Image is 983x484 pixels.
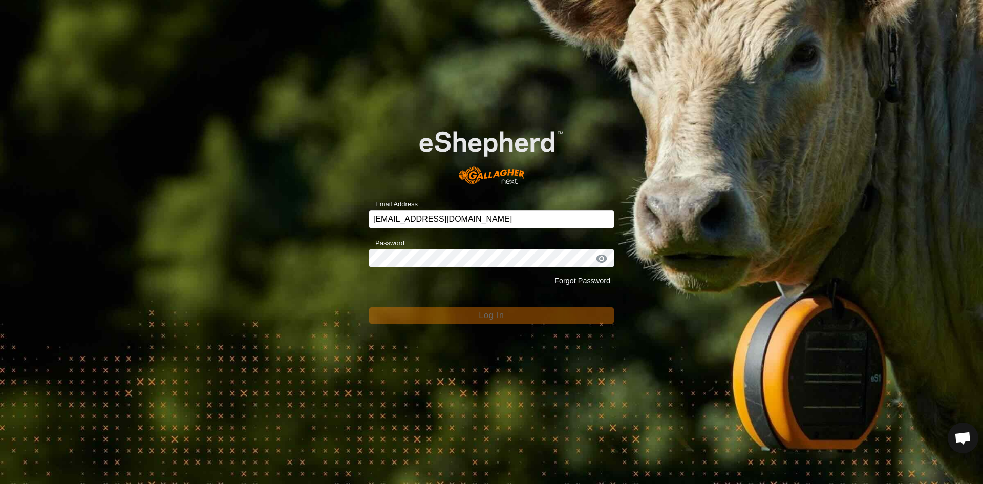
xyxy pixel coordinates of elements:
button: Log In [369,307,614,324]
span: Log In [479,311,504,320]
img: E-shepherd Logo [393,111,590,195]
label: Email Address [369,199,418,209]
a: Forgot Password [554,277,610,285]
input: Email Address [369,210,614,228]
div: Open chat [948,423,978,453]
label: Password [369,238,404,248]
